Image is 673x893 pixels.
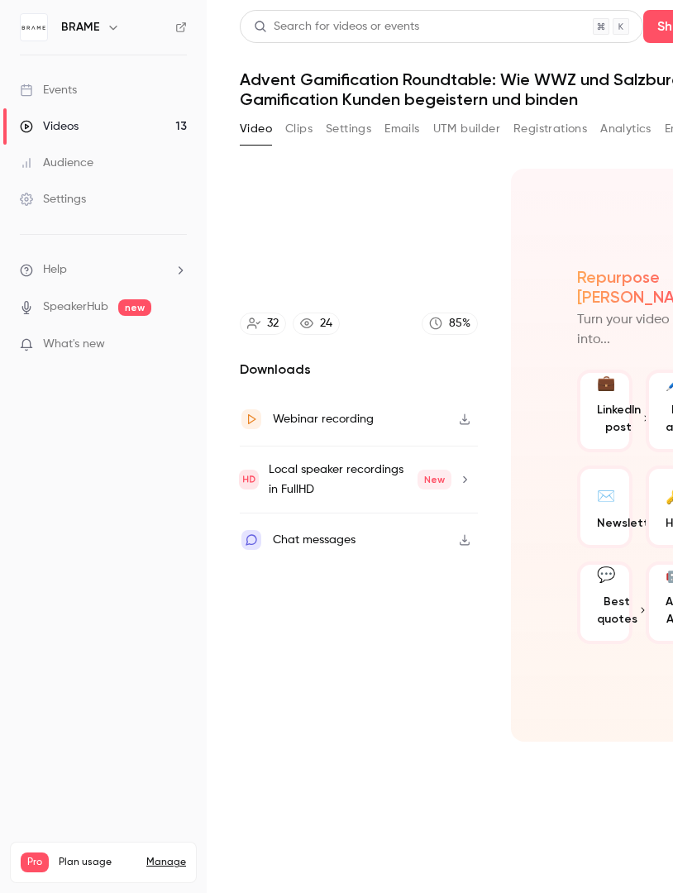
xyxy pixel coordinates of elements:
span: Plan usage [59,856,136,869]
span: Pro [21,852,49,872]
button: Settings [326,116,371,142]
li: help-dropdown-opener [20,261,187,279]
div: Webinar recording [273,409,374,429]
span: new [118,299,151,316]
div: 24 [320,315,332,332]
div: 💼 [597,372,615,394]
span: Best quotes [597,593,637,628]
div: Events [20,82,77,98]
div: 💬 [597,564,615,586]
button: Clips [285,116,313,142]
button: 💬Best quotes [577,561,632,644]
span: What's new [43,336,105,353]
a: 85% [422,313,478,335]
button: Registrations [513,116,587,142]
div: Videos [20,118,79,135]
button: Emails [384,116,419,142]
span: Help [43,261,67,279]
button: ✉️Newsletter [577,466,632,548]
button: Video [240,116,272,142]
span: New [418,470,451,489]
div: ✉️ [597,482,615,508]
img: BRAME [21,14,47,41]
div: Audience [20,155,93,171]
iframe: Noticeable Trigger [167,337,187,352]
div: Search for videos or events [254,18,419,36]
div: Chat messages [273,530,356,550]
button: UTM builder [433,116,500,142]
a: 24 [293,313,340,335]
h6: BRAME [61,19,100,36]
button: 💼LinkedIn post [577,370,632,452]
div: Settings [20,191,86,208]
span: Newsletter [597,514,661,532]
div: 85 % [449,315,470,332]
a: SpeakerHub [43,298,108,316]
a: Manage [146,856,186,869]
a: 32 [240,313,286,335]
div: Local speaker recordings in FullHD [269,460,451,499]
button: Analytics [600,116,652,142]
div: 32 [267,315,279,332]
h2: Downloads [240,360,478,380]
span: LinkedIn post [597,401,641,436]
